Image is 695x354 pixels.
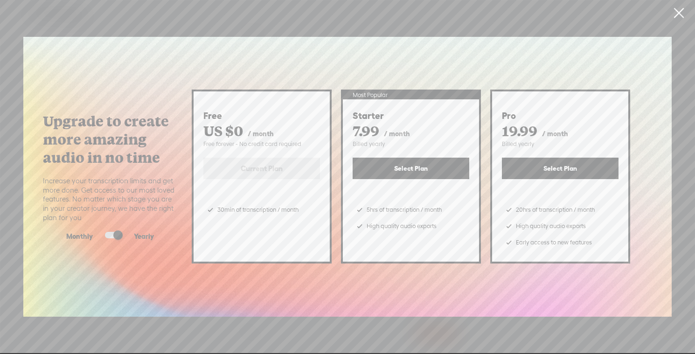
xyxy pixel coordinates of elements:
[203,121,243,140] span: US $0
[43,176,177,222] span: Increase your transcription limits and get more done. Get access to our most loved features. No m...
[516,236,592,250] span: Early access to new features
[502,121,537,140] span: 19.99
[217,203,299,217] span: 30min of transcription / month
[367,219,437,233] span: High quality audio exports
[353,158,469,179] button: Select Plan
[367,203,442,217] span: 5hrs of transcription / month
[203,158,320,179] label: Current Plan
[353,110,469,122] div: Starter
[502,140,619,148] div: Billed yearly
[516,219,586,233] span: High quality audio exports
[516,203,595,217] span: 20hrs of transcription / month
[384,130,410,138] span: / month
[502,158,619,179] button: Select Plan
[353,121,379,140] span: 7.99
[203,110,320,122] div: Free
[353,140,469,148] div: Billed yearly
[203,140,320,148] div: Free forever - No credit card required
[542,130,568,138] span: / month
[502,110,619,122] div: Pro
[248,130,274,138] span: / month
[343,91,479,99] div: Most Popular
[43,112,177,167] label: Upgrade to create more amazing audio in no time
[134,232,154,241] span: Yearly
[66,232,93,241] span: Monthly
